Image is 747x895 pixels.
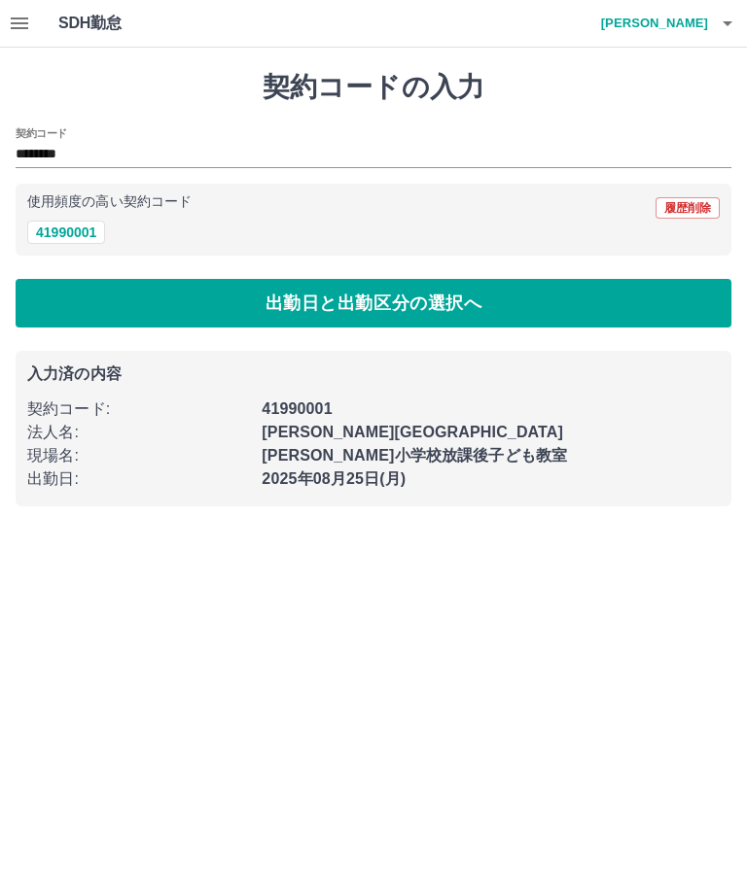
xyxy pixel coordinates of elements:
p: 現場名 : [27,444,250,467]
b: [PERSON_NAME][GEOGRAPHIC_DATA] [262,424,563,440]
b: 2025年08月25日(月) [262,470,406,487]
p: 法人名 : [27,421,250,444]
b: 41990001 [262,400,332,417]
button: 41990001 [27,221,105,244]
button: 出勤日と出勤区分の選択へ [16,279,731,327]
p: 入力済の内容 [27,366,720,382]
b: [PERSON_NAME]小学校放課後子ども教室 [262,447,567,464]
button: 履歴削除 [656,197,720,219]
p: 契約コード : [27,397,250,421]
p: 使用頻度の高い契約コード [27,195,192,209]
h1: 契約コードの入力 [16,71,731,104]
h2: 契約コード [16,125,67,141]
p: 出勤日 : [27,467,250,491]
